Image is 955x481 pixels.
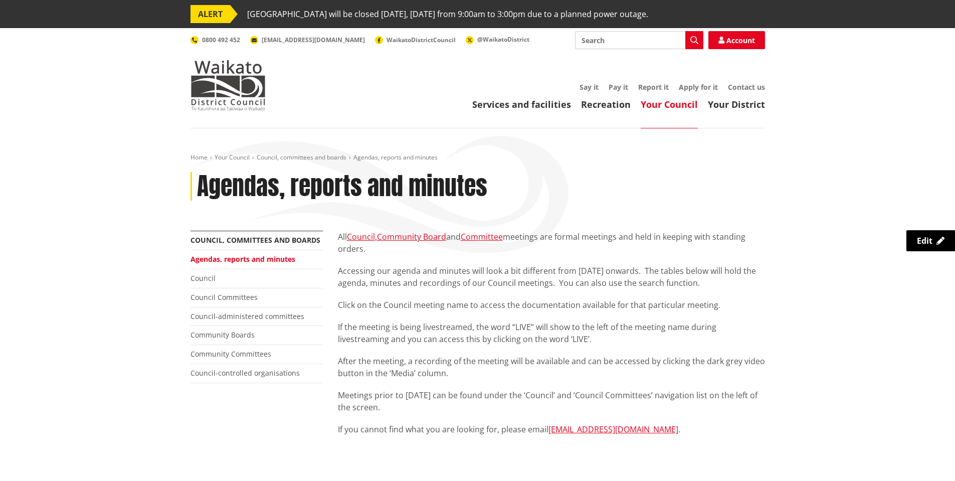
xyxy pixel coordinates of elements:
a: Your Council [215,153,250,162]
span: [GEOGRAPHIC_DATA] will be closed [DATE], [DATE] from 9:00am to 3:00pm due to a planned power outage. [247,5,648,23]
p: After the meeting, a recording of the meeting will be available and can be accessed by clicking t... [338,355,765,379]
span: WaikatoDistrictCouncil [387,36,456,44]
span: [EMAIL_ADDRESS][DOMAIN_NAME] [262,36,365,44]
a: Report it [638,82,669,92]
a: Recreation [581,98,631,110]
a: Your Council [641,98,698,110]
nav: breadcrumb [190,153,765,162]
span: ALERT [190,5,230,23]
input: Search input [575,31,703,49]
a: Committee [461,231,503,242]
p: If you cannot find what you are looking for, please email . [338,423,765,435]
a: Services and facilities [472,98,571,110]
a: [EMAIL_ADDRESS][DOMAIN_NAME] [250,36,365,44]
a: @WaikatoDistrict [466,35,529,44]
a: Community Board [377,231,446,242]
p: All , and meetings are formal meetings and held in keeping with standing orders. [338,231,765,255]
a: Say it [580,82,599,92]
a: Council, committees and boards [257,153,346,162]
p: Meetings prior to [DATE] can be found under the ‘Council’ and ‘Council Committees’ navigation lis... [338,389,765,413]
a: Council [190,273,216,283]
h1: Agendas, reports and minutes [197,172,487,201]
p: If the meeting is being livestreamed, the word “LIVE” will show to the left of the meeting name d... [338,321,765,345]
span: Accessing our agenda and minutes will look a bit different from [DATE] onwards. The tables below ... [338,265,756,288]
a: Edit [906,230,955,251]
a: Your District [708,98,765,110]
a: Pay it [609,82,628,92]
a: Council Committees [190,292,258,302]
span: Edit [917,235,932,246]
a: Apply for it [679,82,718,92]
a: Council-controlled organisations [190,368,300,378]
p: Click on the Council meeting name to access the documentation available for that particular meeting. [338,299,765,311]
a: Home [190,153,208,162]
img: Waikato District Council - Te Kaunihera aa Takiwaa o Waikato [190,60,266,110]
span: 0800 492 452 [202,36,240,44]
span: Agendas, reports and minutes [353,153,438,162]
a: Council [347,231,375,242]
a: Council-administered committees [190,311,304,321]
a: Contact us [728,82,765,92]
a: Agendas, reports and minutes [190,254,295,264]
a: Account [708,31,765,49]
a: Community Boards [190,330,255,340]
a: WaikatoDistrictCouncil [375,36,456,44]
a: Council, committees and boards [190,235,320,245]
span: @WaikatoDistrict [477,35,529,44]
a: Community Committees [190,349,271,359]
a: [EMAIL_ADDRESS][DOMAIN_NAME] [548,424,678,435]
a: 0800 492 452 [190,36,240,44]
